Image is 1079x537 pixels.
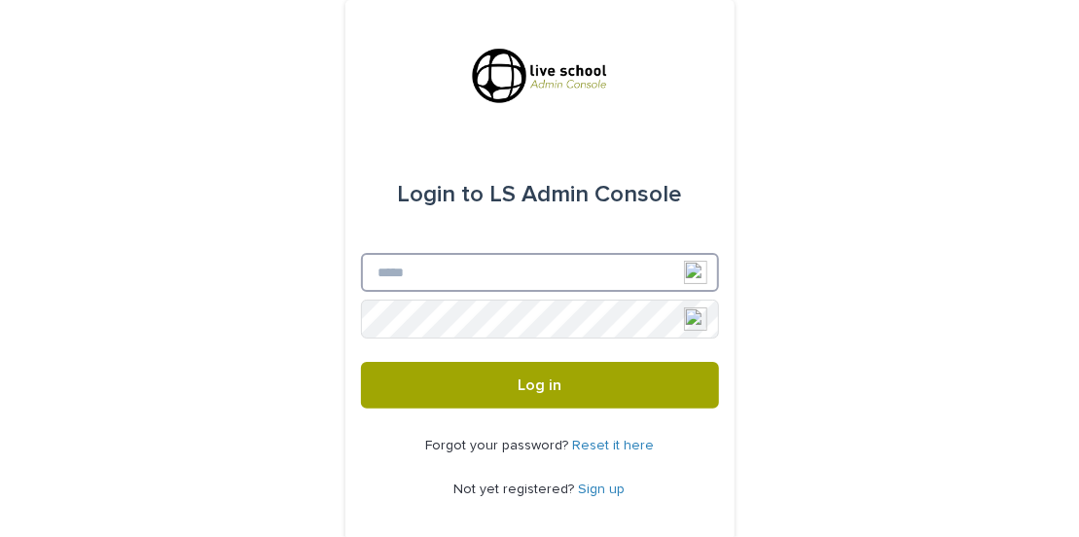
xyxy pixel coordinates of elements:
span: Not yet registered? [454,483,579,496]
img: R9sz75l8Qv2hsNfpjweZ [469,47,611,105]
button: Log in [361,362,719,409]
img: npw-badge-icon-locked.svg [684,307,707,331]
span: Log in [518,377,561,393]
div: LS Admin Console [398,167,682,222]
img: npw-badge-icon-locked.svg [684,261,707,284]
span: Login to [398,183,485,206]
a: Sign up [579,483,626,496]
a: Reset it here [572,439,654,452]
span: Forgot your password? [425,439,572,452]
